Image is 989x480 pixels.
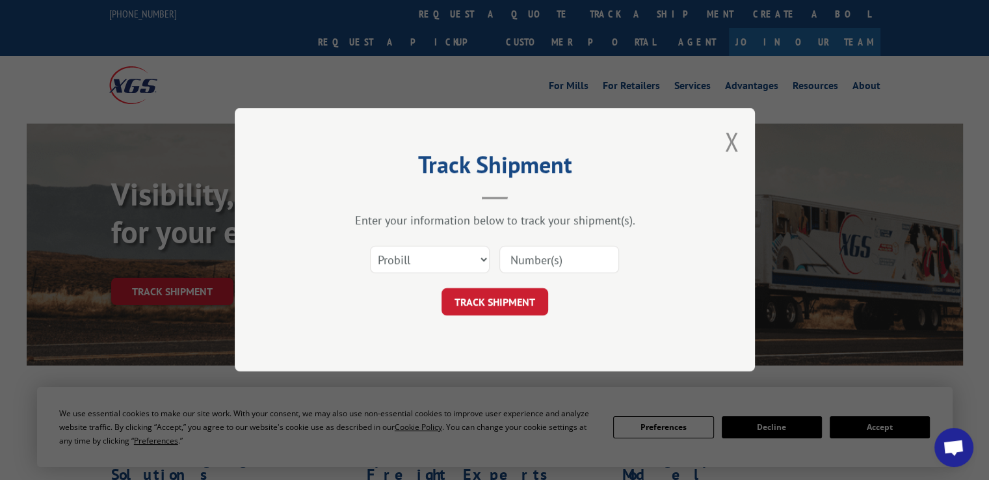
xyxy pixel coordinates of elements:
[300,213,690,228] div: Enter your information below to track your shipment(s).
[442,289,548,316] button: TRACK SHIPMENT
[300,155,690,180] h2: Track Shipment
[934,428,973,467] div: Open chat
[499,247,619,274] input: Number(s)
[724,124,739,159] button: Close modal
